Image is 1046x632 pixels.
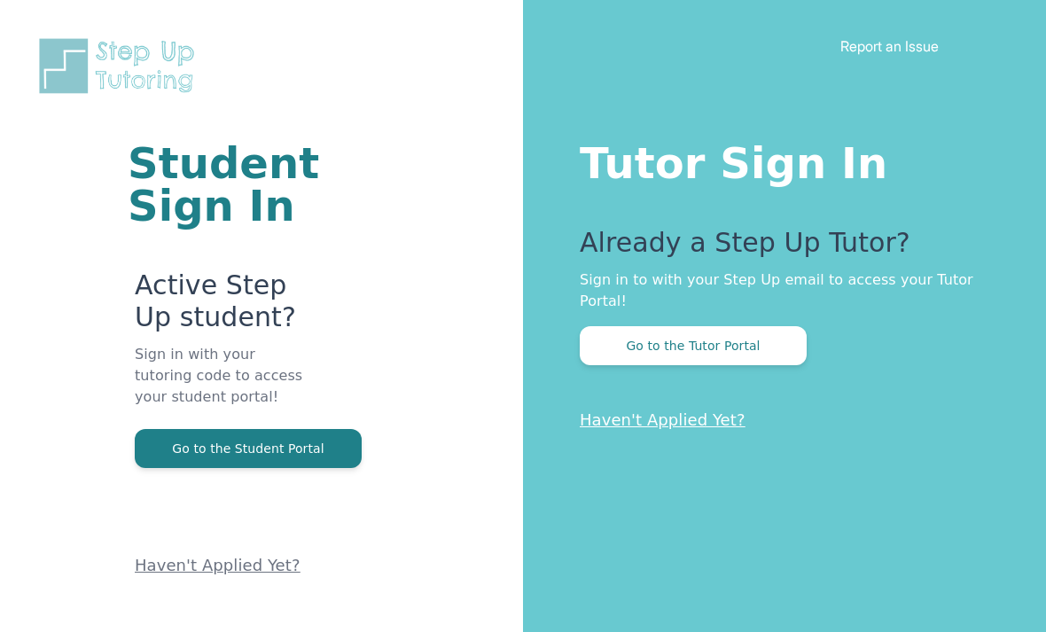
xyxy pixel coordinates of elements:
a: Go to the Student Portal [135,440,362,456]
p: Sign in with your tutoring code to access your student portal! [135,344,310,429]
h1: Tutor Sign In [580,135,975,184]
h1: Student Sign In [128,142,310,227]
a: Haven't Applied Yet? [580,410,745,429]
p: Sign in to with your Step Up email to access your Tutor Portal! [580,269,975,312]
a: Haven't Applied Yet? [135,556,301,574]
p: Active Step Up student? [135,269,310,344]
a: Go to the Tutor Portal [580,337,807,354]
button: Go to the Tutor Portal [580,326,807,365]
button: Go to the Student Portal [135,429,362,468]
p: Already a Step Up Tutor? [580,227,975,269]
a: Report an Issue [840,37,939,55]
img: Step Up Tutoring horizontal logo [35,35,206,97]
